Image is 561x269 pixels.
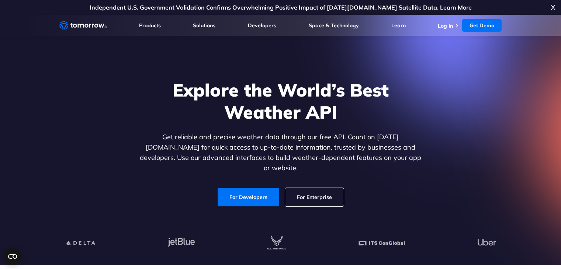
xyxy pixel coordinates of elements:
[438,22,453,29] a: Log In
[248,22,276,29] a: Developers
[138,79,423,123] h1: Explore the World’s Best Weather API
[59,20,107,31] a: Home link
[193,22,215,29] a: Solutions
[309,22,359,29] a: Space & Technology
[4,248,21,265] button: Open CMP widget
[138,132,423,173] p: Get reliable and precise weather data through our free API. Count on [DATE][DOMAIN_NAME] for quic...
[285,188,344,206] a: For Enterprise
[139,22,161,29] a: Products
[218,188,279,206] a: For Developers
[391,22,406,29] a: Learn
[462,19,502,32] a: Get Demo
[90,4,472,11] a: Independent U.S. Government Validation Confirms Overwhelming Positive Impact of [DATE][DOMAIN_NAM...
